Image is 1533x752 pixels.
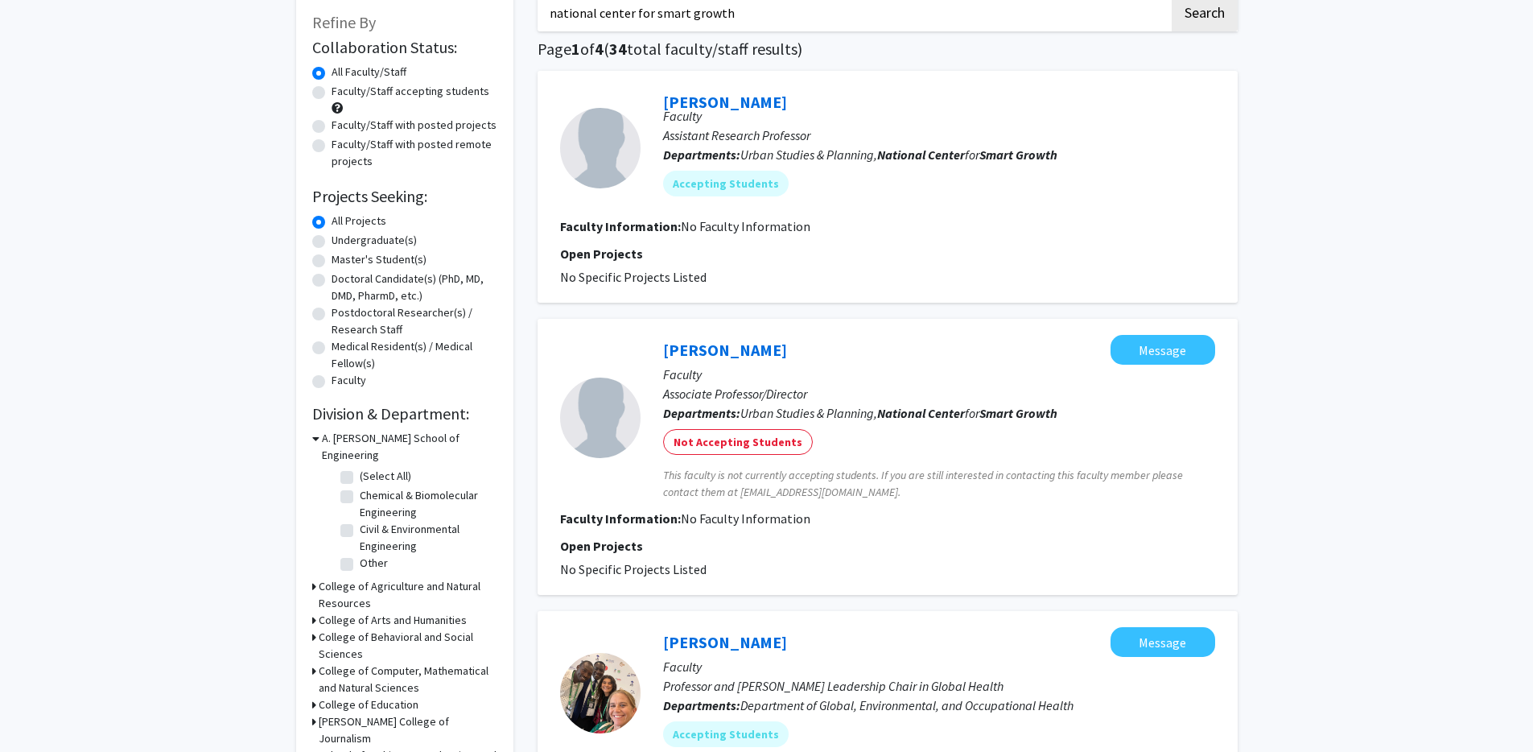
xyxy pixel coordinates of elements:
[319,696,418,713] h3: College of Education
[12,680,68,740] iframe: Chat
[319,578,497,612] h3: College of Agriculture and Natural Resources
[663,697,740,713] b: Departments:
[877,405,925,421] b: National
[312,12,376,32] span: Refine By
[740,147,1057,163] span: Urban Studies & Planning, for
[681,510,810,527] span: No Faculty Information
[663,429,813,455] mat-chip: Not Accepting Students
[560,561,707,577] span: No Specific Projects Listed
[1016,405,1057,421] b: Growth
[312,187,497,206] h2: Projects Seeking:
[312,404,497,424] h2: Division & Department:
[360,555,388,572] label: Other
[609,39,627,59] span: 34
[595,39,604,59] span: 4
[663,676,1215,696] p: Professor and [PERSON_NAME] Leadership Chair in Global Health
[928,147,965,163] b: Center
[1111,627,1215,657] button: Message Heather Wipfli
[319,663,497,696] h3: College of Computer, Mathematical and Natural Sciences
[560,269,707,285] span: No Specific Projects Listed
[663,721,789,747] mat-chip: Accepting Students
[663,365,1215,384] p: Faculty
[360,521,493,555] label: Civil & Environmental Engineering
[663,657,1215,676] p: Faculty
[1016,147,1057,163] b: Growth
[332,64,406,81] label: All Faculty/Staff
[663,147,740,163] b: Departments:
[312,38,497,57] h2: Collaboration Status:
[332,304,497,338] label: Postdoctoral Researcher(s) / Research Staff
[740,405,1057,421] span: Urban Studies & Planning, for
[319,713,497,747] h3: [PERSON_NAME] College of Journalism
[560,244,1215,263] p: Open Projects
[332,117,497,134] label: Faculty/Staff with posted projects
[560,536,1215,556] p: Open Projects
[877,147,925,163] b: National
[979,147,1013,163] b: Smart
[663,171,789,196] mat-chip: Accepting Students
[663,340,787,360] a: [PERSON_NAME]
[663,92,787,112] a: [PERSON_NAME]
[332,338,497,372] label: Medical Resident(s) / Medical Fellow(s)
[538,39,1238,59] h1: Page of ( total faculty/staff results)
[560,218,681,234] b: Faculty Information:
[560,510,681,527] b: Faculty Information:
[360,468,411,485] label: (Select All)
[681,218,810,234] span: No Faculty Information
[322,430,497,464] h3: A. [PERSON_NAME] School of Engineering
[319,612,467,629] h3: College of Arts and Humanities
[663,126,1215,145] p: Assistant Research Professor
[332,83,489,100] label: Faculty/Staff accepting students
[1111,335,1215,365] button: Message Kathryn Howell
[928,405,965,421] b: Center
[360,487,493,521] label: Chemical & Biomolecular Engineering
[332,372,366,389] label: Faculty
[332,271,497,304] label: Doctoral Candidate(s) (PhD, MD, DMD, PharmD, etc.)
[332,251,427,268] label: Master's Student(s)
[663,405,740,421] b: Departments:
[663,632,787,652] a: [PERSON_NAME]
[332,213,386,229] label: All Projects
[663,467,1215,501] span: This faculty is not currently accepting students. If you are still interested in contacting this ...
[332,136,497,170] label: Faculty/Staff with posted remote projects
[663,106,1215,126] p: Faculty
[979,405,1013,421] b: Smart
[740,697,1074,713] span: Department of Global, Environmental, and Occupational Health
[319,629,497,663] h3: College of Behavioral and Social Sciences
[663,384,1215,403] p: Associate Professor/Director
[332,232,417,249] label: Undergraduate(s)
[571,39,580,59] span: 1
